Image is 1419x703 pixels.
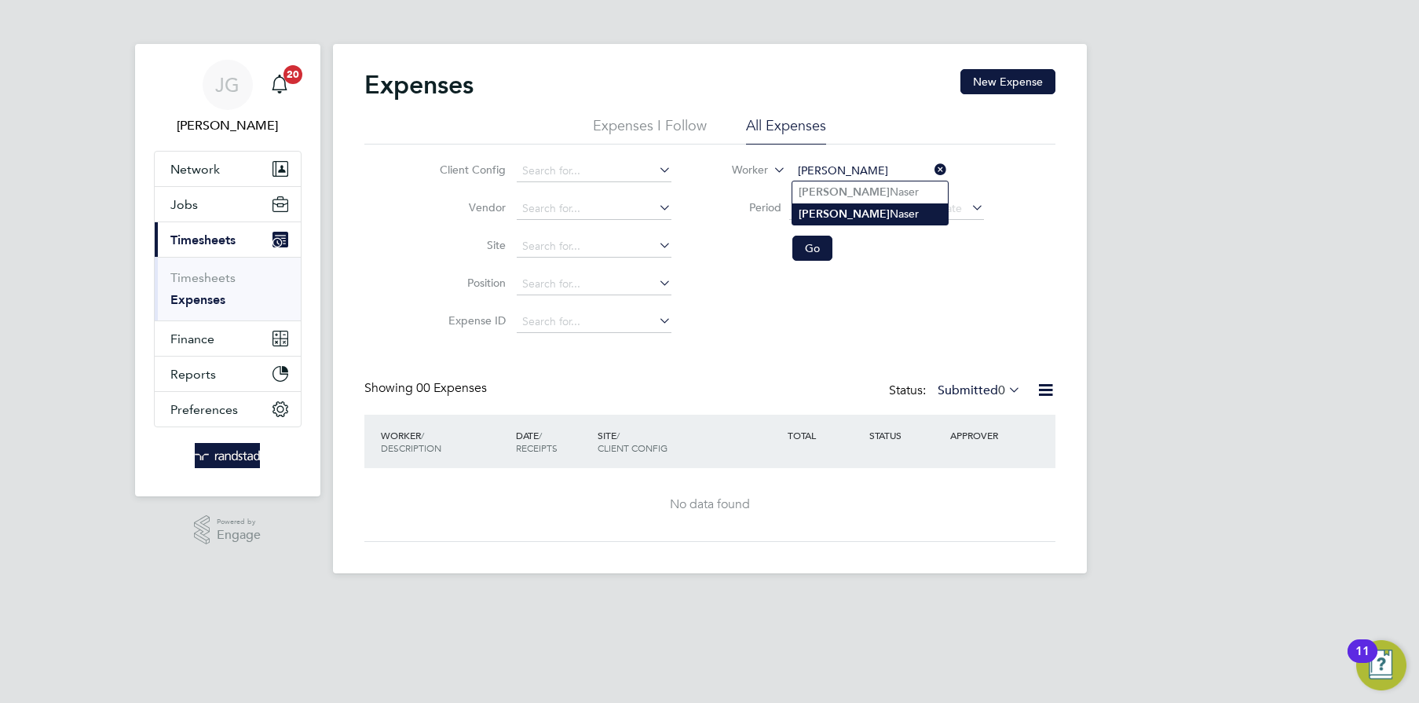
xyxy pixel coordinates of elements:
h2: Expenses [364,69,474,101]
span: / [421,429,424,441]
button: Reports [155,357,301,391]
div: APPROVER [946,421,1028,449]
button: Jobs [155,187,301,222]
a: Timesheets [170,270,236,285]
div: Status: [889,380,1024,402]
li: Naser [792,203,948,225]
label: Site [435,238,506,252]
button: Network [155,152,301,186]
label: Submitted [938,383,1021,398]
input: Search for... [517,311,671,333]
span: Reports [170,367,216,382]
span: / [616,429,620,441]
div: STATUS [865,421,947,449]
span: 00 Expenses [416,380,487,396]
li: Expenses I Follow [593,116,707,145]
div: Showing [364,380,490,397]
label: Vendor [435,200,506,214]
span: Engage [217,529,261,542]
span: RECEIPTS [516,441,558,454]
button: Finance [155,321,301,356]
a: JG[PERSON_NAME] [154,60,302,135]
span: 20 [283,65,302,84]
a: Expenses [170,292,225,307]
img: randstad-logo-retina.png [195,443,260,468]
a: Go to home page [154,443,302,468]
b: [PERSON_NAME] [799,207,890,221]
button: Timesheets [155,222,301,257]
span: Powered by [217,515,261,529]
button: Go [792,236,832,261]
input: Search for... [517,160,671,182]
button: Open Resource Center, 11 new notifications [1356,640,1406,690]
b: [PERSON_NAME] [799,185,890,199]
label: Period [711,200,781,214]
span: Joe Gill [154,116,302,135]
span: Finance [170,331,214,346]
span: DESCRIPTION [381,441,441,454]
li: All Expenses [746,116,826,145]
button: New Expense [960,69,1055,94]
span: CLIENT CONFIG [598,441,667,454]
span: / [539,429,542,441]
label: Client Config [435,163,506,177]
div: Timesheets [155,257,301,320]
label: Worker [697,163,768,178]
span: Network [170,162,220,177]
input: Search for... [792,160,947,182]
label: Position [435,276,506,290]
button: Preferences [155,392,301,427]
nav: Main navigation [135,44,320,496]
input: Search for... [517,236,671,258]
div: SITE [594,421,784,462]
div: 11 [1355,651,1370,672]
span: Preferences [170,402,238,417]
span: Timesheets [170,233,236,247]
li: Naser [792,181,948,203]
input: Search for... [517,273,671,295]
span: 0 [998,383,1005,398]
input: Search for... [517,198,671,220]
span: Jobs [170,197,198,212]
label: Expense ID [435,313,506,328]
div: DATE [512,421,594,462]
div: WORKER [377,421,513,462]
a: 20 [264,60,295,110]
div: No data found [380,496,1040,513]
span: JG [215,75,240,95]
a: Powered byEngage [194,515,261,545]
div: TOTAL [784,421,865,449]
